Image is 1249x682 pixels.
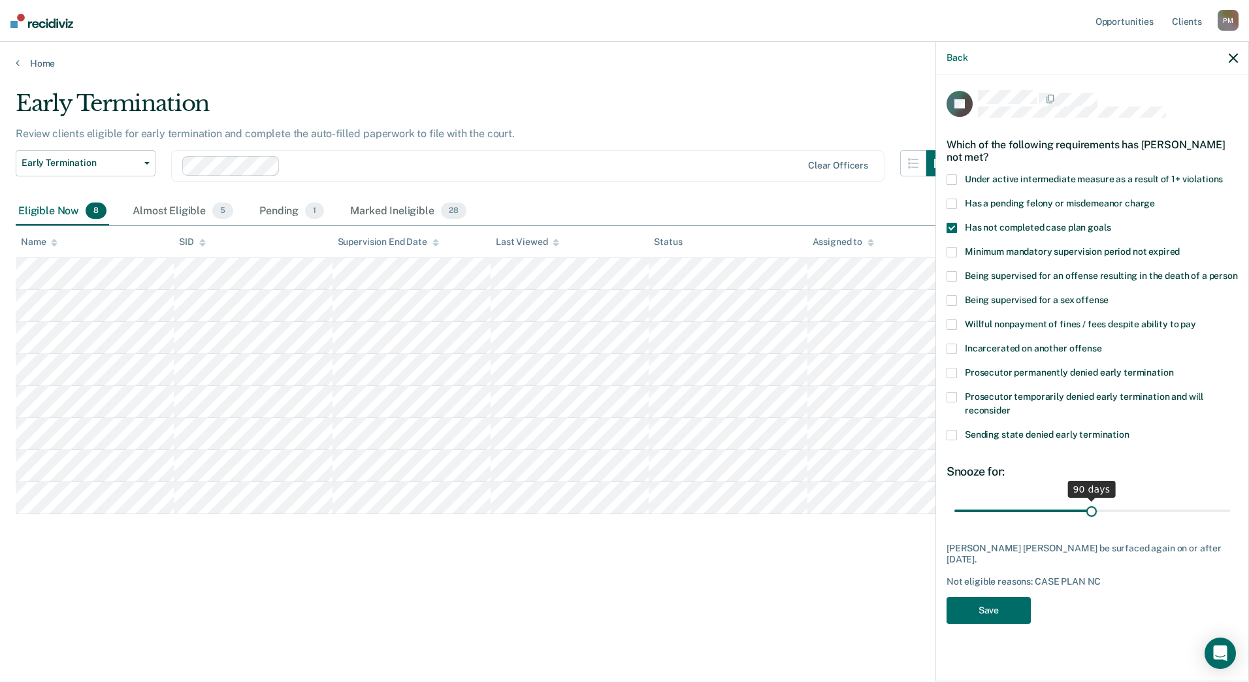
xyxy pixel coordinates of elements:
[808,160,868,171] div: Clear officers
[130,197,236,226] div: Almost Eligible
[947,543,1238,565] div: [PERSON_NAME] [PERSON_NAME] be surfaced again on or after [DATE].
[1218,10,1239,31] div: P M
[212,203,233,219] span: 5
[1205,638,1236,669] div: Open Intercom Messenger
[965,174,1223,184] span: Under active intermediate measure as a result of 1+ violations
[813,236,874,248] div: Assigned to
[10,14,73,28] img: Recidiviz
[16,57,1233,69] a: Home
[965,270,1238,281] span: Being supervised for an offense resulting in the death of a person
[16,197,109,226] div: Eligible Now
[1068,481,1116,498] div: 90 days
[257,197,327,226] div: Pending
[965,222,1111,233] span: Has not completed case plan goals
[947,128,1238,174] div: Which of the following requirements has [PERSON_NAME] not met?
[965,246,1180,257] span: Minimum mandatory supervision period not expired
[965,343,1102,353] span: Incarcerated on another offense
[16,90,952,127] div: Early Termination
[496,236,559,248] div: Last Viewed
[441,203,466,219] span: 28
[965,391,1203,415] span: Prosecutor temporarily denied early termination and will reconsider
[965,367,1173,378] span: Prosecutor permanently denied early termination
[947,52,967,63] button: Back
[338,236,439,248] div: Supervision End Date
[16,127,515,140] p: Review clients eligible for early termination and complete the auto-filled paperwork to file with...
[22,157,139,169] span: Early Termination
[947,597,1031,624] button: Save
[654,236,682,248] div: Status
[86,203,106,219] span: 8
[965,429,1129,440] span: Sending state denied early termination
[21,236,57,248] div: Name
[179,236,206,248] div: SID
[348,197,468,226] div: Marked Ineligible
[947,464,1238,479] div: Snooze for:
[947,576,1238,587] div: Not eligible reasons: CASE PLAN NC
[965,198,1155,208] span: Has a pending felony or misdemeanor charge
[965,319,1196,329] span: Willful nonpayment of fines / fees despite ability to pay
[965,295,1109,305] span: Being supervised for a sex offense
[305,203,324,219] span: 1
